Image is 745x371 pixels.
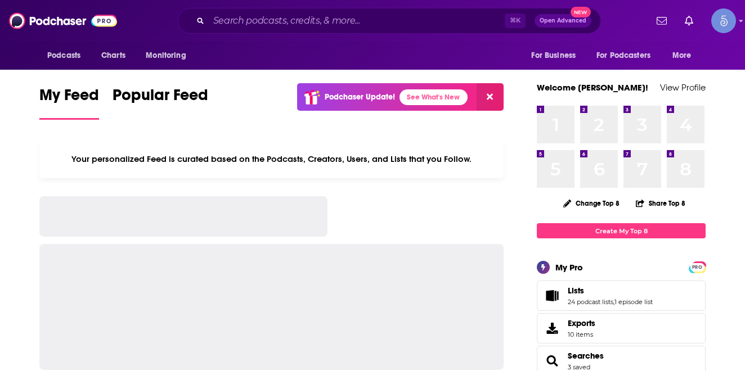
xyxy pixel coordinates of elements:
[571,7,591,17] span: New
[541,320,563,336] span: Exports
[711,8,736,33] span: Logged in as Spiral5-G1
[113,85,208,120] a: Popular Feed
[596,48,650,64] span: For Podcasters
[568,331,595,338] span: 10 items
[711,8,736,33] img: User Profile
[39,45,95,66] button: open menu
[672,48,692,64] span: More
[505,13,526,28] span: ⌘ K
[94,45,132,66] a: Charts
[39,140,504,178] div: Your personalized Feed is curated based on the Podcasts, Creators, Users, and Lists that you Follow.
[178,8,601,34] div: Search podcasts, credits, & more...
[537,280,706,311] span: Lists
[568,351,604,361] a: Searches
[568,298,613,306] a: 24 podcast lists
[523,45,590,66] button: open menu
[146,48,186,64] span: Monitoring
[614,298,653,306] a: 1 episode list
[101,48,125,64] span: Charts
[540,18,586,24] span: Open Advanced
[400,89,468,105] a: See What's New
[568,286,584,296] span: Lists
[39,85,99,111] span: My Feed
[660,82,706,93] a: View Profile
[9,10,117,31] img: Podchaser - Follow, Share and Rate Podcasts
[113,85,208,111] span: Popular Feed
[537,82,648,93] a: Welcome [PERSON_NAME]!
[531,48,576,64] span: For Business
[541,288,563,304] a: Lists
[555,262,583,273] div: My Pro
[537,223,706,238] a: Create My Top 8
[711,8,736,33] button: Show profile menu
[568,318,595,328] span: Exports
[690,263,704,272] span: PRO
[541,353,563,369] a: Searches
[568,363,590,371] a: 3 saved
[568,286,653,296] a: Lists
[652,11,671,30] a: Show notifications dropdown
[138,45,200,66] button: open menu
[635,192,686,214] button: Share Top 8
[556,196,626,210] button: Change Top 8
[680,11,698,30] a: Show notifications dropdown
[47,48,80,64] span: Podcasts
[690,263,704,271] a: PRO
[665,45,706,66] button: open menu
[39,85,99,120] a: My Feed
[589,45,667,66] button: open menu
[535,14,591,28] button: Open AdvancedNew
[209,12,505,30] input: Search podcasts, credits, & more...
[325,92,395,102] p: Podchaser Update!
[537,313,706,343] a: Exports
[613,298,614,306] span: ,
